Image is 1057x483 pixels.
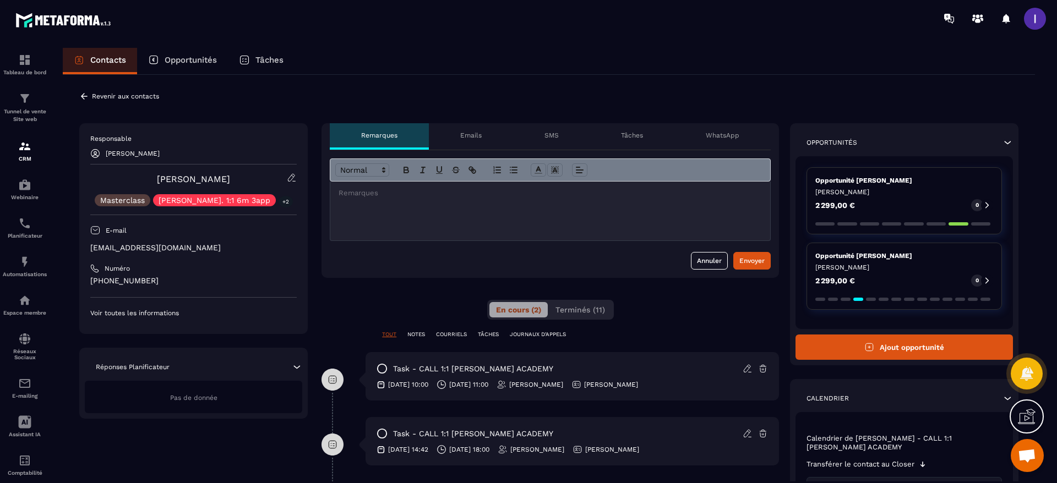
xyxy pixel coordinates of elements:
[361,131,397,140] p: Remarques
[106,150,160,157] p: [PERSON_NAME]
[815,263,993,272] p: [PERSON_NAME]
[3,170,47,208] a: automationsautomationsWebinaire
[228,48,295,74] a: Tâches
[739,255,765,266] div: Envoyer
[90,309,297,317] p: Voir toutes les informations
[3,69,47,75] p: Tableau de bord
[3,84,47,131] a: formationformationTunnel de vente Site web
[279,196,293,207] p: +2
[63,48,137,74] a: Contacts
[137,48,228,74] a: Opportunités
[796,334,1013,360] button: Ajout opportunité
[585,445,639,454] p: [PERSON_NAME]
[18,294,31,307] img: automations
[496,305,541,314] span: En cours (2)
[807,138,857,147] p: Opportunités
[807,394,849,403] p: Calendrier
[3,45,47,84] a: formationformationTableau de bord
[3,194,47,200] p: Webinaire
[544,131,559,140] p: SMS
[18,92,31,105] img: formation
[3,247,47,286] a: automationsautomationsAutomatisations
[815,251,993,260] p: Opportunité [PERSON_NAME]
[15,10,115,30] img: logo
[407,331,425,338] p: NOTES
[815,176,993,185] p: Opportunité [PERSON_NAME]
[3,470,47,476] p: Comptabilité
[549,302,612,317] button: Terminés (11)
[388,445,428,454] p: [DATE] 14:42
[3,369,47,407] a: emailemailE-mailing
[170,394,217,402] span: Pas de donnée
[92,92,159,100] p: Revenir aux contacts
[255,55,284,65] p: Tâches
[815,201,855,209] p: 2 299,00 €
[3,271,47,277] p: Automatisations
[691,252,728,270] button: Annuler
[3,324,47,369] a: social-networksocial-networkRéseaux Sociaux
[976,201,979,209] p: 0
[807,434,1002,452] p: Calendrier de [PERSON_NAME] - CALL 1:1 [PERSON_NAME] ACADEMY
[815,277,855,284] p: 2 299,00 €
[18,217,31,230] img: scheduler
[157,174,230,184] a: [PERSON_NAME]
[436,331,467,338] p: COURRIELS
[449,445,489,454] p: [DATE] 18:00
[555,305,605,314] span: Terminés (11)
[393,429,553,439] p: task - CALL 1:1 [PERSON_NAME] ACADEMY
[3,156,47,162] p: CRM
[165,55,217,65] p: Opportunités
[510,445,564,454] p: [PERSON_NAME]
[90,134,297,143] p: Responsable
[3,431,47,437] p: Assistant IA
[18,255,31,268] img: automations
[3,208,47,247] a: schedulerschedulerPlanificateur
[3,233,47,239] p: Planificateur
[18,53,31,67] img: formation
[3,310,47,316] p: Espace membre
[621,131,643,140] p: Tâches
[388,380,428,389] p: [DATE] 10:00
[18,332,31,345] img: social-network
[18,178,31,191] img: automations
[584,380,638,389] p: [PERSON_NAME]
[510,331,566,338] p: JOURNAUX D'APPELS
[96,363,170,371] p: Réponses Planificateur
[489,302,548,317] button: En cours (2)
[3,108,47,123] p: Tunnel de vente Site web
[100,196,145,204] p: Masterclass
[460,131,482,140] p: Emails
[733,252,771,270] button: Envoyer
[815,188,993,196] p: [PERSON_NAME]
[449,380,488,389] p: [DATE] 11:00
[706,131,739,140] p: WhatsApp
[807,460,914,469] p: Transférer le contact au Closer
[478,331,499,338] p: TÂCHES
[3,407,47,446] a: Assistant IA
[976,277,979,284] p: 0
[90,55,126,65] p: Contacts
[90,243,297,253] p: [EMAIL_ADDRESS][DOMAIN_NAME]
[3,286,47,324] a: automationsautomationsEspace membre
[3,348,47,360] p: Réseaux Sociaux
[159,196,270,204] p: [PERSON_NAME]. 1:1 6m 3app
[18,140,31,153] img: formation
[18,377,31,390] img: email
[105,264,130,273] p: Numéro
[509,380,563,389] p: [PERSON_NAME]
[3,393,47,399] p: E-mailing
[90,276,297,286] p: [PHONE_NUMBER]
[382,331,396,338] p: TOUT
[3,131,47,170] a: formationformationCRM
[1011,439,1044,472] div: Ouvrir le chat
[106,226,127,235] p: E-mail
[393,364,553,374] p: task - CALL 1:1 [PERSON_NAME] ACADEMY
[18,454,31,467] img: accountant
